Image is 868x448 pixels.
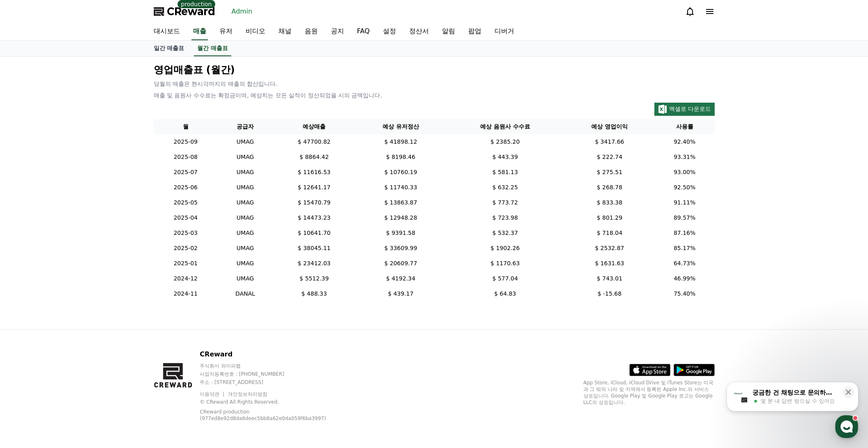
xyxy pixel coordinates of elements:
td: UMAG [218,271,273,286]
td: $ 743.01 [565,271,655,286]
td: UMAG [218,180,273,195]
td: UMAG [218,134,273,149]
td: 92.40% [655,134,715,149]
td: DANAL [218,286,273,301]
a: 팝업 [462,23,488,40]
td: 75.40% [655,286,715,301]
span: 엑셀로 다운로드 [669,106,711,112]
td: $ 8864.42 [273,149,355,165]
td: $ 3417.66 [565,134,655,149]
td: $ 11616.53 [273,165,355,180]
td: 2025-03 [154,225,218,241]
td: $ 632.25 [446,180,564,195]
td: 2025-07 [154,165,218,180]
td: 2024-11 [154,286,218,301]
a: 매출 [191,23,208,40]
td: 2025-04 [154,210,218,225]
p: 사업자등록번호 : [PHONE_NUMBER] [200,371,344,377]
td: $ 1902.26 [446,241,564,256]
th: 예상 영업이익 [565,119,655,134]
td: $ 10760.19 [355,165,446,180]
p: CReward [200,349,344,359]
td: $ 4192.34 [355,271,446,286]
th: 예상 음원사 수수료 [446,119,564,134]
td: $ 5512.39 [273,271,355,286]
td: 91.11% [655,195,715,210]
a: 디버거 [488,23,521,40]
td: 2025-06 [154,180,218,195]
td: $ 222.74 [565,149,655,165]
button: 엑셀로 다운로드 [654,103,715,116]
td: $ 2532.87 [565,241,655,256]
td: $ 439.17 [355,286,446,301]
th: 공급자 [218,119,273,134]
td: $ 718.04 [565,225,655,241]
p: 주식회사 와이피랩 [200,363,344,369]
td: $ 12948.28 [355,210,446,225]
td: 46.99% [655,271,715,286]
td: $ 20609.77 [355,256,446,271]
td: $ 12641.17 [273,180,355,195]
td: $ 1170.63 [446,256,564,271]
a: CReward [154,5,215,18]
td: 64.73% [655,256,715,271]
td: $ 64.83 [446,286,564,301]
td: $ 268.78 [565,180,655,195]
a: 월간 매출표 [194,41,231,56]
td: $ 14473.23 [273,210,355,225]
p: © CReward All Rights Reserved. [200,399,344,405]
td: $ 532.37 [446,225,564,241]
td: 2025-01 [154,256,218,271]
td: 2025-08 [154,149,218,165]
td: $ 23412.03 [273,256,355,271]
span: CReward [167,5,215,18]
a: 개인정보처리방침 [228,391,267,397]
td: $ 443.39 [446,149,564,165]
th: 월 [154,119,218,134]
td: $ 38045.11 [273,241,355,256]
a: 정산서 [403,23,435,40]
td: 2025-02 [154,241,218,256]
a: 공지 [324,23,351,40]
a: FAQ [351,23,376,40]
a: 이용약관 [200,391,226,397]
td: $ 723.98 [446,210,564,225]
td: UMAG [218,256,273,271]
td: 93.00% [655,165,715,180]
a: Admin [228,5,256,18]
td: $ 41898.12 [355,134,446,149]
td: $ 577.04 [446,271,564,286]
a: 비디오 [239,23,272,40]
p: 당월의 매출은 현시각까지의 매출의 합산입니다. [154,80,715,88]
a: 채널 [272,23,298,40]
td: $ 13863.87 [355,195,446,210]
a: 대시보드 [147,23,187,40]
a: 유저 [213,23,239,40]
td: 85.17% [655,241,715,256]
td: $ 10641.70 [273,225,355,241]
td: UMAG [218,195,273,210]
p: 주소 : [STREET_ADDRESS] [200,379,344,386]
a: 일간 매출표 [147,41,191,56]
p: 매출 및 음원사 수수료는 확정금이며, 예상치는 모든 실적이 정산되었을 시의 금액입니다. [154,91,715,99]
td: $ -15.68 [565,286,655,301]
td: UMAG [218,165,273,180]
a: 알림 [435,23,462,40]
td: $ 2385.20 [446,134,564,149]
td: $ 581.13 [446,165,564,180]
th: 예상매출 [273,119,355,134]
td: UMAG [218,210,273,225]
td: UMAG [218,149,273,165]
td: $ 801.29 [565,210,655,225]
td: $ 15470.79 [273,195,355,210]
td: UMAG [218,225,273,241]
td: $ 275.51 [565,165,655,180]
td: UMAG [218,241,273,256]
td: $ 1631.63 [565,256,655,271]
td: $ 488.33 [273,286,355,301]
td: $ 773.72 [446,195,564,210]
td: 89.57% [655,210,715,225]
td: 92.50% [655,180,715,195]
p: 영업매출표 (월간) [154,63,715,76]
td: 2024-12 [154,271,218,286]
